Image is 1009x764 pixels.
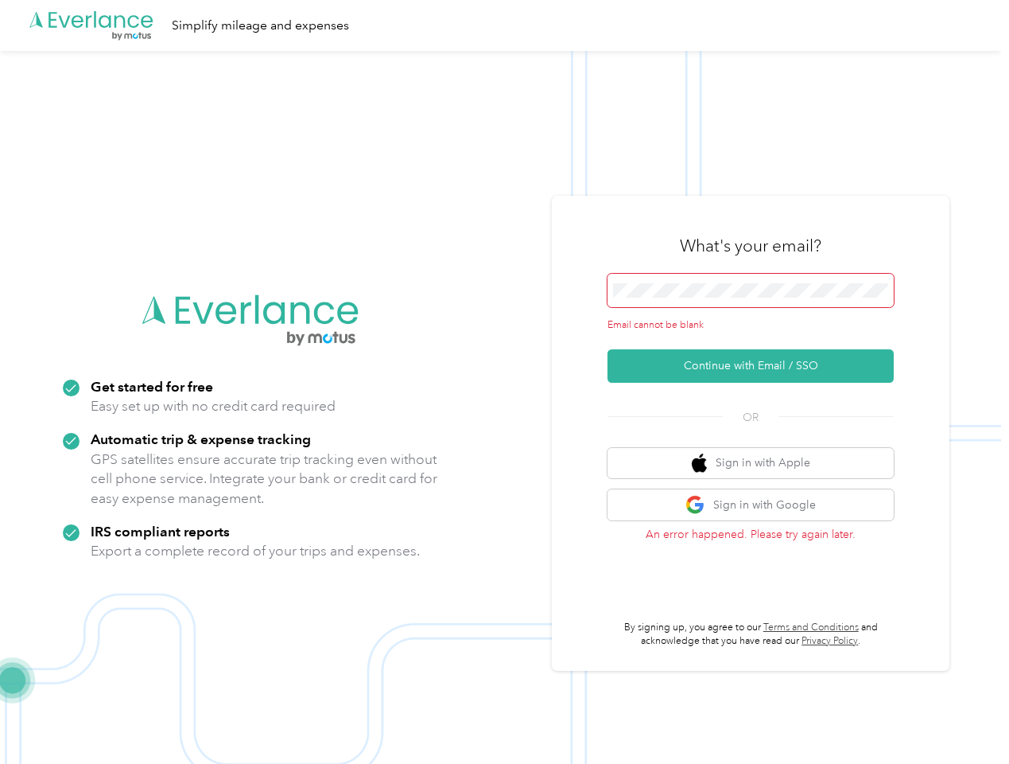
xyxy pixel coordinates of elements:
[607,621,894,649] p: By signing up, you agree to our and acknowledge that you have read our .
[91,431,311,447] strong: Automatic trip & expense tracking
[680,235,821,257] h3: What's your email?
[607,448,894,479] button: apple logoSign in with Apple
[723,409,778,426] span: OR
[607,489,894,520] button: google logoSign in with Google
[91,378,213,395] strong: Get started for free
[172,16,349,36] div: Simplify mileage and expenses
[607,318,894,333] div: Email cannot be blank
[692,454,708,474] img: apple logo
[91,450,438,509] p: GPS satellites ensure accurate trip tracking even without cell phone service. Integrate your bank...
[91,523,230,540] strong: IRS compliant reports
[801,635,858,647] a: Privacy Policy
[91,541,420,561] p: Export a complete record of your trips and expenses.
[607,526,894,543] p: An error happened. Please try again later.
[685,495,705,515] img: google logo
[91,396,336,416] p: Easy set up with no credit card required
[607,349,894,383] button: Continue with Email / SSO
[763,622,859,633] a: Terms and Conditions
